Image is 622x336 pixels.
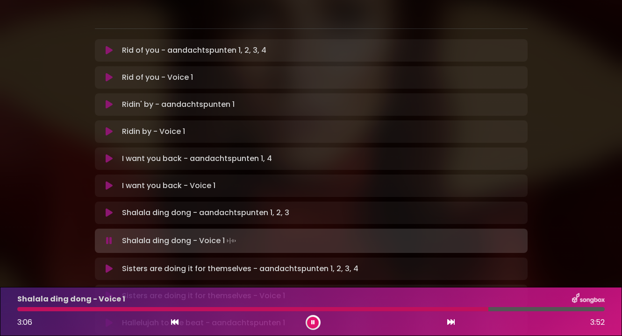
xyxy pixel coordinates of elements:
[122,72,193,83] p: Rid of you - Voice 1
[122,180,215,191] p: I want you back - Voice 1
[122,207,289,218] p: Shalala ding dong - aandachtspunten 1, 2, 3
[590,317,605,328] span: 3:52
[122,263,358,274] p: Sisters are doing it for themselves - aandachtspunten 1, 2, 3, 4
[122,234,238,247] p: Shalala ding dong - Voice 1
[122,99,235,110] p: Ridin' by - aandachtspunten 1
[17,317,32,328] span: 3:06
[122,45,266,56] p: Rid of you - aandachtspunten 1, 2, 3, 4
[122,153,272,164] p: I want you back - aandachtspunten 1, 4
[572,293,605,305] img: songbox-logo-white.png
[17,294,125,305] p: Shalala ding dong - Voice 1
[225,234,238,247] img: waveform4.gif
[122,126,185,137] p: Ridin by - Voice 1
